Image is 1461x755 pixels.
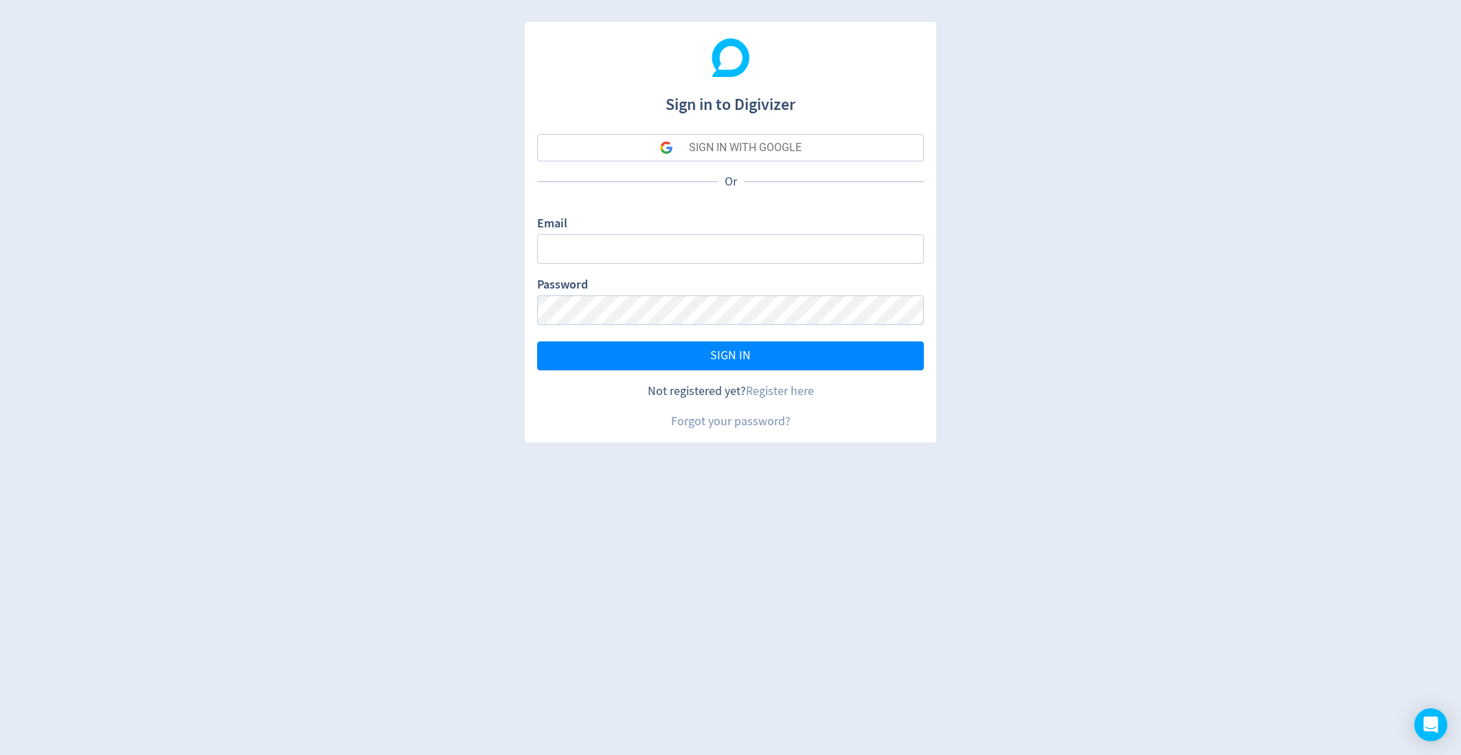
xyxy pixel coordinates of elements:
[746,383,814,399] a: Register here
[712,38,750,77] img: Digivizer Logo
[537,276,588,295] label: Password
[537,215,567,234] label: Email
[671,414,791,429] a: Forgot your password?
[710,350,751,362] span: SIGN IN
[689,134,802,161] div: SIGN IN WITH GOOGLE
[537,81,924,117] h1: Sign in to Digivizer
[537,341,924,370] button: SIGN IN
[718,173,744,190] p: Or
[537,134,924,161] button: SIGN IN WITH GOOGLE
[1414,708,1447,741] div: Open Intercom Messenger
[537,383,924,400] div: Not registered yet?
